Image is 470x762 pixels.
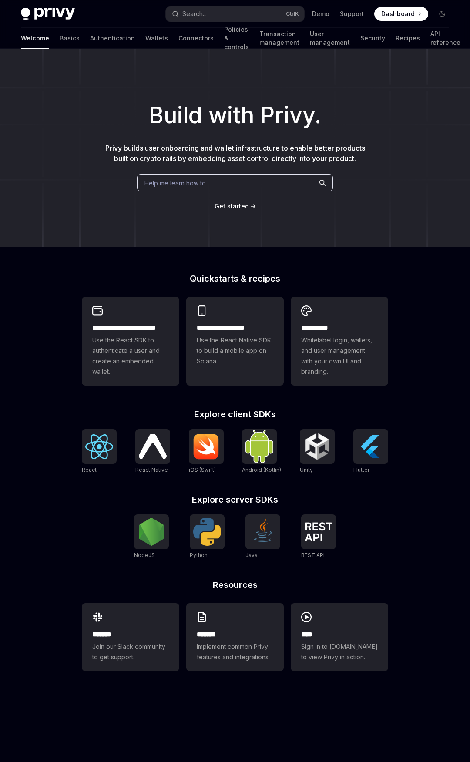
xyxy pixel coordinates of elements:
a: REST APIREST API [301,514,336,560]
a: Get started [215,202,249,211]
a: ReactReact [82,429,117,474]
span: Flutter [353,467,369,473]
h2: Resources [82,581,388,589]
span: Android (Kotlin) [242,467,281,473]
img: Java [249,518,277,546]
span: Help me learn how to… [144,178,211,188]
span: Sign in to [DOMAIN_NAME] to view Privy in action. [301,641,378,662]
a: PythonPython [190,514,225,560]
a: Demo [312,10,329,18]
span: REST API [301,552,325,558]
span: React [82,467,97,473]
a: Wallets [145,28,168,49]
div: Search... [182,9,207,19]
img: NodeJS [138,518,165,546]
span: Dashboard [381,10,415,18]
a: Android (Kotlin)Android (Kotlin) [242,429,281,474]
a: Support [340,10,364,18]
a: FlutterFlutter [353,429,388,474]
a: Dashboard [374,7,428,21]
a: Basics [60,28,80,49]
span: Python [190,552,208,558]
a: ****Sign in to [DOMAIN_NAME] to view Privy in action. [291,603,388,671]
a: iOS (Swift)iOS (Swift) [189,429,224,474]
span: NodeJS [134,552,155,558]
a: React NativeReact Native [135,429,170,474]
a: Authentication [90,28,135,49]
img: React [85,434,113,459]
img: Python [193,518,221,546]
span: Join our Slack community to get support. [92,641,169,662]
img: Android (Kotlin) [245,430,273,463]
button: Open search [166,6,304,22]
a: Welcome [21,28,49,49]
a: Connectors [178,28,214,49]
a: NodeJSNodeJS [134,514,169,560]
h1: Build with Privy. [14,98,456,132]
h2: Explore server SDKs [82,495,388,504]
a: UnityUnity [300,429,335,474]
a: Policies & controls [224,28,249,49]
a: **** **** **** ***Use the React Native SDK to build a mobile app on Solana. [186,297,284,386]
a: Transaction management [259,28,299,49]
a: Recipes [396,28,420,49]
img: Flutter [357,433,385,460]
span: Implement common Privy features and integrations. [197,641,273,662]
span: React Native [135,467,168,473]
span: Whitelabel login, wallets, and user management with your own UI and branding. [301,335,378,377]
a: API reference [430,28,460,49]
button: Toggle dark mode [435,7,449,21]
a: User management [310,28,350,49]
span: Unity [300,467,313,473]
h2: Explore client SDKs [82,410,388,419]
span: Use the React SDK to authenticate a user and create an embedded wallet. [92,335,169,377]
h2: Quickstarts & recipes [82,274,388,283]
a: **** **Join our Slack community to get support. [82,603,179,671]
img: dark logo [21,8,75,20]
span: Java [245,552,258,558]
a: JavaJava [245,514,280,560]
img: React Native [139,434,167,459]
span: Privy builds user onboarding and wallet infrastructure to enable better products built on crypto ... [105,144,365,163]
span: iOS (Swift) [189,467,216,473]
a: **** *****Whitelabel login, wallets, and user management with your own UI and branding. [291,297,388,386]
a: **** **Implement common Privy features and integrations. [186,603,284,671]
a: Security [360,28,385,49]
img: REST API [305,522,332,541]
img: iOS (Swift) [192,433,220,460]
span: Use the React Native SDK to build a mobile app on Solana. [197,335,273,366]
span: Ctrl K [286,10,299,17]
img: Unity [303,433,331,460]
